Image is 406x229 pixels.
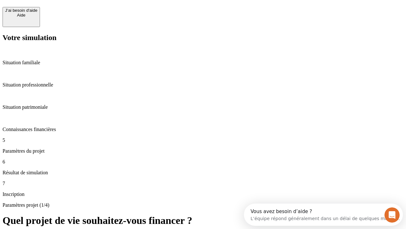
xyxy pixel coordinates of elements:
[5,8,37,13] div: J’ai besoin d'aide
[3,159,403,165] p: 6
[7,10,156,17] div: L’équipe répond généralement dans un délai de quelques minutes.
[3,7,40,27] button: J’ai besoin d'aideAide
[3,202,403,208] p: Paramètres projet (1/4)
[3,104,403,110] p: Situation patrimoniale
[244,204,403,226] iframe: Intercom live chat discovery launcher
[3,191,403,197] p: Inscription
[384,207,400,223] iframe: Intercom live chat
[3,3,175,20] div: Ouvrir le Messenger Intercom
[3,148,403,154] p: Paramètres du projet
[3,215,403,226] h1: Quel projet de vie souhaitez-vous financer ?
[3,60,403,66] p: Situation familiale
[3,137,403,143] p: 5
[3,127,403,132] p: Connaissances financières
[5,13,37,17] div: Aide
[3,181,403,186] p: 7
[3,33,403,42] h2: Votre simulation
[7,5,156,10] div: Vous avez besoin d’aide ?
[3,170,403,176] p: Résultat de simulation
[3,82,403,88] p: Situation professionnelle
